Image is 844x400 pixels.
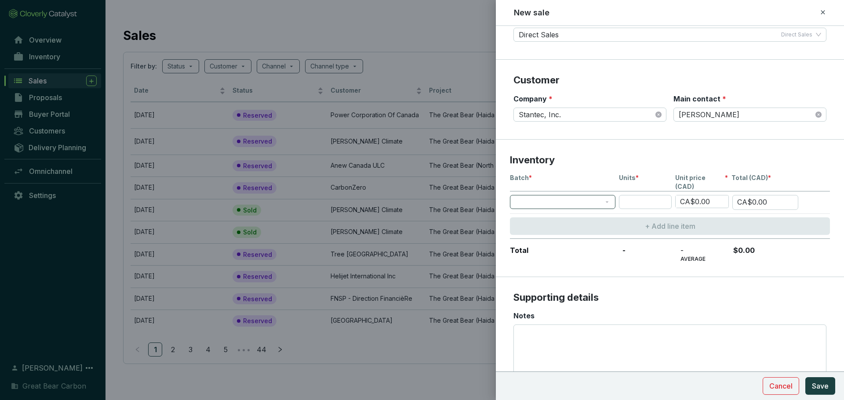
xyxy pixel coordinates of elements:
[510,154,830,167] p: Inventory
[673,94,726,104] label: Main contact
[513,291,826,304] p: Supporting details
[675,173,725,191] span: Unit price (CAD)
[510,173,615,191] p: Batch
[514,7,549,18] h2: New sale
[763,377,799,395] button: Cancel
[510,246,615,263] p: Total
[513,74,826,87] p: Customer
[510,217,830,235] button: + Add line item
[731,246,795,263] p: $0.00
[513,94,553,104] label: Company
[619,246,672,263] p: -
[519,28,559,41] span: Direct Sales
[781,31,812,38] span: Direct Sales
[680,256,728,263] p: AVERAGE
[812,381,829,391] span: Save
[805,377,835,395] button: Save
[769,381,793,391] span: Cancel
[513,311,535,321] label: Notes
[815,112,822,118] span: close-circle
[731,173,768,182] span: Total (CAD)
[680,246,728,256] p: -
[655,112,662,118] span: close-circle
[519,108,661,121] span: Stantec, Inc.
[619,173,672,191] p: Units
[679,108,821,121] span: Carrie Sabin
